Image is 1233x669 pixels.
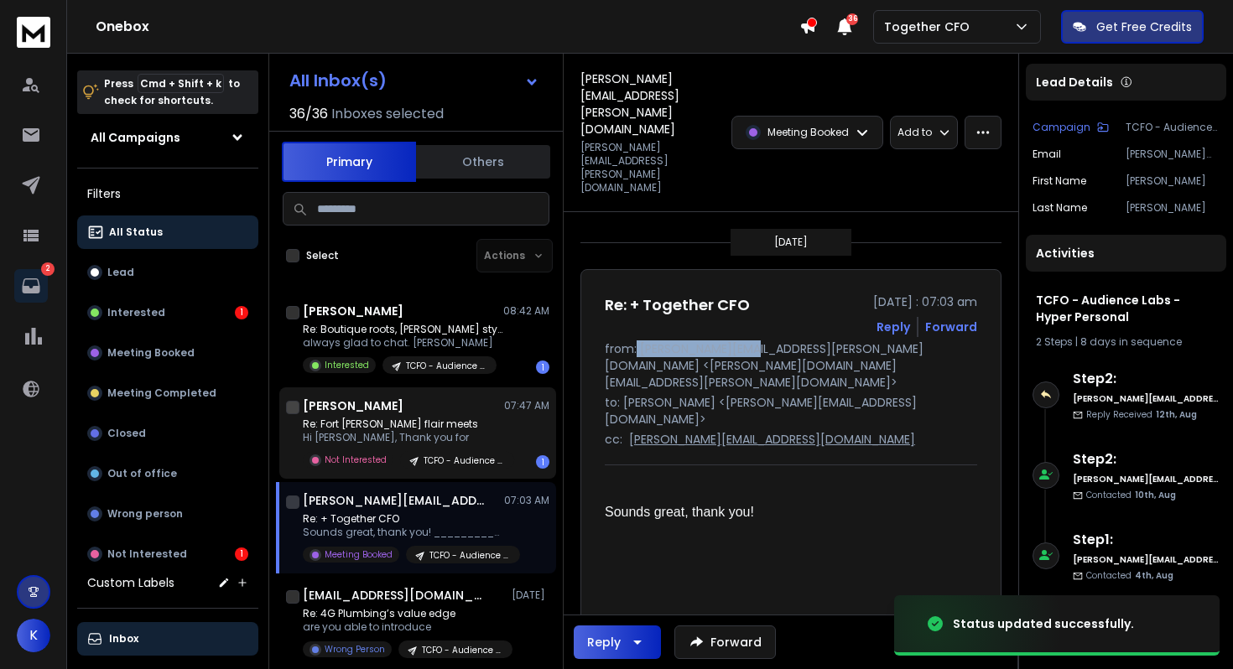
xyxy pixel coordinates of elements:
[504,399,549,412] p: 07:47 AM
[953,615,1134,632] div: Status updated successfully.
[512,589,549,602] p: [DATE]
[107,507,183,521] p: Wrong person
[536,360,549,374] div: 1
[77,537,258,571] button: Not Interested1
[1086,569,1173,582] p: Contacted
[1036,335,1216,349] div: |
[303,336,504,350] p: always glad to chat. [PERSON_NAME]
[91,129,180,146] h1: All Campaigns
[303,303,403,319] h1: [PERSON_NAME]
[109,226,163,239] p: All Status
[1061,10,1204,44] button: Get Free Credits
[605,394,977,428] p: to: [PERSON_NAME] <[PERSON_NAME][EMAIL_ADDRESS][DOMAIN_NAME]>
[104,75,240,109] p: Press to check for shortcuts.
[605,293,750,317] h1: Re: + Together CFO
[1156,408,1197,421] span: 12th, Aug
[1033,148,1061,161] p: Email
[77,182,258,205] h3: Filters
[580,141,721,194] p: [PERSON_NAME][EMAIL_ADDRESS][PERSON_NAME][DOMAIN_NAME]
[877,319,910,335] button: Reply
[1026,235,1226,272] div: Activities
[303,397,403,414] h1: [PERSON_NAME]
[77,457,258,490] button: Out of office
[1033,121,1090,134] p: Campaign
[325,643,385,656] p: Wrong Person
[1033,121,1109,134] button: Campaign
[109,632,138,646] p: Inbox
[77,296,258,329] button: Interested1
[235,547,248,561] div: 1
[1033,174,1086,188] p: First Name
[289,72,387,89] h1: All Inbox(s)
[107,386,216,400] p: Meeting Completed
[303,323,504,336] p: Re: Boutique roots, [PERSON_NAME] style
[306,249,339,262] label: Select
[289,104,328,124] span: 36 / 36
[1126,201,1220,215] p: [PERSON_NAME]
[303,526,504,539] p: Sounds great, thank you! ________________________________
[303,417,504,431] p: Re: Fort [PERSON_NAME] flair meets
[424,454,504,467] p: TCFO - Audience Labs - Hyper Personal
[303,431,504,444] p: Hi [PERSON_NAME], Thank you for
[325,359,369,371] p: Interested
[107,547,187,561] p: Not Interested
[1033,201,1087,215] p: Last Name
[1073,553,1220,566] h6: [PERSON_NAME][EMAIL_ADDRESS][DOMAIN_NAME]
[303,607,504,620] p: Re: 4G Plumbing’s value edge
[1036,292,1216,325] h1: TCFO - Audience Labs - Hyper Personal
[406,360,486,372] p: TCFO - Audience Labs - Hyper Personal
[1135,489,1176,501] span: 10th, Aug
[416,143,550,180] button: Others
[87,574,174,591] h3: Custom Labels
[17,619,50,652] button: K
[674,625,776,659] button: Forward
[1036,74,1113,91] p: Lead Details
[536,455,549,469] div: 1
[77,622,258,656] button: Inbox
[107,306,165,319] p: Interested
[276,64,553,97] button: All Inbox(s)
[1036,334,1073,349] span: 2 Steps
[1073,449,1220,469] h6: Step 2 :
[873,293,977,310] p: [DATE] : 07:03 am
[325,548,393,561] p: Meeting Booked
[629,431,915,448] p: [PERSON_NAME][EMAIL_ADDRESS][DOMAIN_NAME]
[1126,121,1220,134] p: TCFO - Audience Labs - Hyper Personal
[96,17,799,37] h1: Onebox
[41,262,55,276] p: 2
[77,376,258,410] button: Meeting Completed
[1086,408,1197,421] p: Reply Received
[331,104,444,124] h3: Inboxes selected
[77,256,258,289] button: Lead
[1135,569,1173,582] span: 4th, Aug
[77,121,258,154] button: All Campaigns
[1096,18,1192,35] p: Get Free Credits
[925,319,977,335] div: Forward
[77,417,258,450] button: Closed
[846,13,858,25] span: 36
[107,467,177,480] p: Out of office
[1086,489,1176,501] p: Contacted
[303,620,504,634] p: are you able to introduce
[1073,473,1220,485] h6: [PERSON_NAME][EMAIL_ADDRESS][DOMAIN_NAME]
[107,346,195,360] p: Meeting Booked
[1126,148,1220,161] p: [PERSON_NAME][EMAIL_ADDRESS][PERSON_NAME][DOMAIN_NAME]
[422,644,502,656] p: TCFO - Audience Labs - Hyper Personal
[605,502,964,522] div: Sounds great, thank you!
[605,340,977,391] p: from: [PERSON_NAME][EMAIL_ADDRESS][PERSON_NAME][DOMAIN_NAME] <[PERSON_NAME][DOMAIN_NAME][EMAIL_AD...
[17,17,50,48] img: logo
[77,497,258,531] button: Wrong person
[504,494,549,507] p: 07:03 AM
[1080,334,1182,349] span: 8 days in sequence
[1073,369,1220,389] h6: Step 2 :
[767,126,849,139] p: Meeting Booked
[429,549,510,562] p: TCFO - Audience Labs - Hyper Personal
[884,18,976,35] p: Together CFO
[107,427,146,440] p: Closed
[503,304,549,318] p: 08:42 AM
[774,236,808,249] p: [DATE]
[138,74,224,93] span: Cmd + Shift + k
[235,306,248,319] div: 1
